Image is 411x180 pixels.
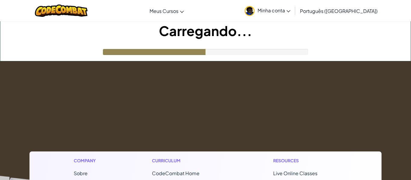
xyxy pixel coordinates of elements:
[273,157,337,164] h1: Resources
[242,1,293,20] a: Minha conta
[245,6,255,16] img: avatar
[35,5,88,17] img: CodeCombat logo
[273,170,317,176] a: Live Online Classes
[147,3,187,19] a: Meus Cursos
[152,157,225,164] h1: Curriculum
[258,7,290,14] span: Minha conta
[74,157,103,164] h1: Company
[74,170,88,176] a: Sobre
[150,8,178,14] span: Meus Cursos
[297,3,381,19] a: Português ([GEOGRAPHIC_DATA])
[0,21,411,40] h1: Carregando...
[300,8,378,14] span: Português ([GEOGRAPHIC_DATA])
[152,170,199,176] span: CodeCombat Home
